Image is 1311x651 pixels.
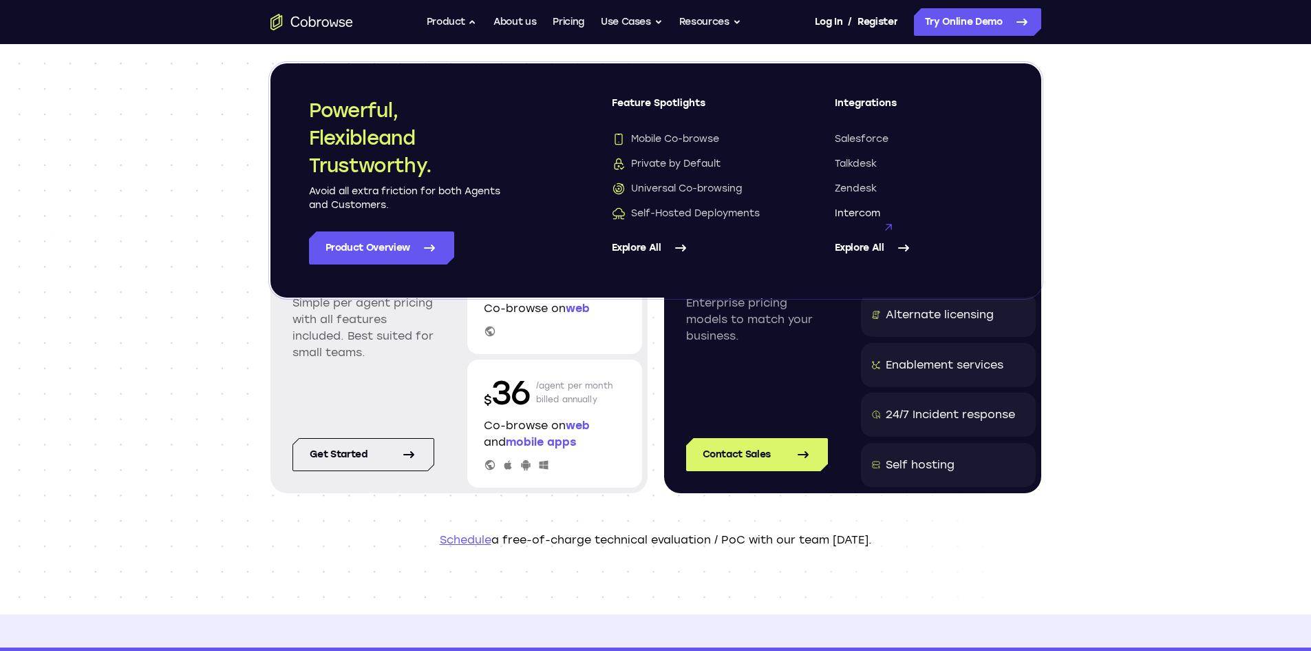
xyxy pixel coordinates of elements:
a: Universal Co-browsingUniversal Co-browsing [612,182,780,196]
div: Enablement services [886,357,1003,373]
span: Intercom [835,207,880,220]
a: Salesforce [835,132,1003,146]
p: Avoid all extra friction for both Agents and Customers. [309,185,502,212]
a: Contact Sales [686,438,828,471]
span: Talkdesk [835,157,877,171]
a: Self-Hosted DeploymentsSelf-Hosted Deployments [612,207,780,220]
a: Log In [815,8,842,36]
p: a free-of-charge technical evaluation / PoC with our team [DATE]. [270,532,1041,548]
span: mobile apps [506,435,576,448]
a: Explore All [835,231,1003,265]
span: Salesforce [835,132,888,146]
span: Private by Default [612,157,721,171]
a: Private by DefaultPrivate by Default [612,157,780,171]
a: Get started [292,438,434,471]
span: / [848,14,852,30]
a: Register [857,8,897,36]
img: Private by Default [612,157,626,171]
a: Talkdesk [835,157,1003,171]
a: Schedule [440,533,491,546]
span: Feature Spotlights [612,96,780,121]
span: Zendesk [835,182,877,196]
a: Go to the home page [270,14,353,30]
a: Product Overview [309,231,454,265]
a: Explore All [612,231,780,265]
h2: Powerful, Flexible and Trustworthy. [309,96,502,179]
div: Alternate licensing [886,307,994,323]
div: Self hosting [886,457,955,473]
p: Co-browse on [484,300,626,317]
button: Product [427,8,478,36]
span: Self-Hosted Deployments [612,207,760,220]
img: Self-Hosted Deployments [612,207,626,220]
img: Universal Co-browsing [612,182,626,196]
p: Enterprise pricing models to match your business. [686,295,828,344]
div: 24/7 Incident response [886,406,1015,423]
img: Mobile Co-browse [612,132,626,146]
span: Mobile Co-browse [612,132,719,146]
span: Universal Co-browsing [612,182,742,196]
span: web [566,419,590,432]
a: Try Online Demo [914,8,1041,36]
button: Use Cases [601,8,663,36]
button: Resources [679,8,741,36]
span: Integrations [835,96,1003,121]
p: Co-browse on and [484,417,626,451]
a: Zendesk [835,182,1003,196]
p: 36 [484,371,531,415]
a: Intercom [835,207,1003,220]
a: Mobile Co-browseMobile Co-browse [612,132,780,146]
p: Simple per agent pricing with all features included. Best suited for small teams. [292,295,434,361]
span: $ [484,393,492,408]
p: /agent per month billed annually [536,371,613,415]
span: web [566,302,590,315]
a: Pricing [553,8,584,36]
a: About us [493,8,536,36]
